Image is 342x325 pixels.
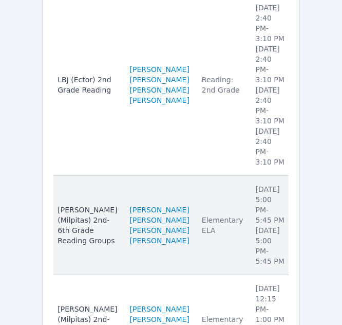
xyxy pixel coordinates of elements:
[130,314,189,324] a: [PERSON_NAME]
[130,225,189,236] a: [PERSON_NAME]
[255,126,284,167] li: [DATE] 2:40 PM - 3:10 PM
[255,184,284,225] li: [DATE] 5:00 PM - 5:45 PM
[255,44,284,85] li: [DATE] 2:40 PM - 3:10 PM
[58,205,117,246] div: [PERSON_NAME] (Milpitas) 2nd-6th Grade Reading Groups
[202,215,243,236] div: Elementary ELA
[202,75,243,95] div: Reading: 2nd Grade
[130,205,189,215] a: [PERSON_NAME]
[255,3,284,44] li: [DATE] 2:40 PM - 3:10 PM
[130,215,189,225] a: [PERSON_NAME]
[58,75,117,95] div: LBJ (Ector) 2nd Grade Reading
[130,64,189,75] a: [PERSON_NAME]
[130,304,189,314] a: [PERSON_NAME]
[130,75,189,85] a: [PERSON_NAME]
[53,176,291,275] tr: [PERSON_NAME] (Milpitas) 2nd-6th Grade Reading Groups[PERSON_NAME][PERSON_NAME][PERSON_NAME][PERS...
[255,85,284,126] li: [DATE] 2:40 PM - 3:10 PM
[130,85,189,95] a: [PERSON_NAME]
[255,225,284,266] li: [DATE] 5:00 PM - 5:45 PM
[130,95,189,105] a: [PERSON_NAME]
[255,283,284,324] li: [DATE] 12:15 PM - 1:00 PM
[130,236,189,246] a: [PERSON_NAME]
